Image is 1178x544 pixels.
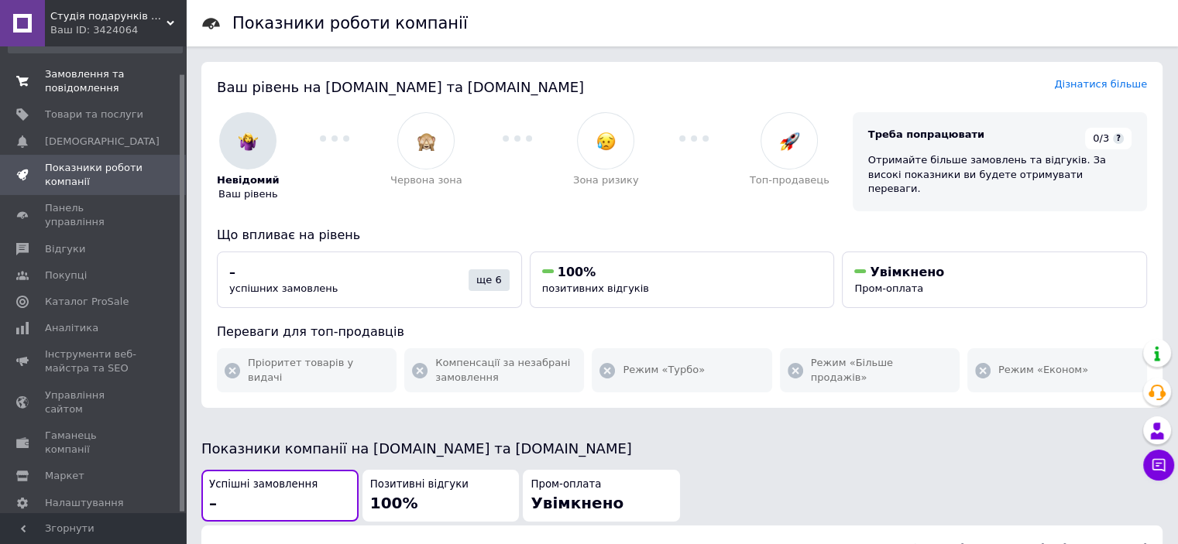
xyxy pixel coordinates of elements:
[1113,133,1124,144] span: ?
[870,265,944,279] span: Увімкнено
[248,356,389,384] span: Пріоритет товарів у видачі
[45,269,87,282] span: Покупці
[780,132,799,151] img: :rocket:
[209,494,217,512] span: –
[998,363,1088,377] span: Режим «Економ»
[854,282,923,294] span: Пром-оплата
[229,265,235,279] span: –
[50,9,167,23] span: Студія подарунків ручної роботи by Daria
[469,269,510,291] div: ще 6
[45,496,124,510] span: Налаштування
[435,356,576,384] span: Компенсації за незабрані замовлення
[1085,128,1132,149] div: 0/3
[217,324,404,339] span: Переваги для топ-продавців
[531,477,601,492] span: Пром-оплата
[362,470,520,522] button: Позитивні відгуки100%
[417,132,436,151] img: :see_no_evil:
[217,79,584,95] span: Ваш рівень на [DOMAIN_NAME] та [DOMAIN_NAME]
[45,429,143,457] span: Гаманець компанії
[45,161,143,189] span: Показники роботи компанії
[217,251,522,308] button: –успішних замовленьще 6
[209,477,318,492] span: Успішні замовлення
[45,67,143,95] span: Замовлення та повідомлення
[390,173,462,187] span: Червона зона
[239,132,258,151] img: :woman-shrugging:
[45,321,98,335] span: Аналітика
[201,470,359,522] button: Успішні замовлення–
[45,469,84,483] span: Маркет
[1054,78,1147,90] a: Дізнатися більше
[842,251,1147,308] button: УвімкненоПром-оплата
[573,173,639,187] span: Зона ризику
[596,132,616,151] img: :disappointed_relieved:
[218,187,278,201] span: Ваш рівень
[868,128,984,140] span: Треба попрацювати
[531,494,623,512] span: Увімкнено
[217,228,360,242] span: Що впливає на рівень
[201,440,632,457] span: Показники компанії на [DOMAIN_NAME] та [DOMAIN_NAME]
[370,477,469,492] span: Позитивні відгуки
[45,108,143,121] span: Товари та послуги
[45,295,129,309] span: Каталог ProSale
[811,356,952,384] span: Режим «Більше продажів»
[45,347,143,375] span: Інструменти веб-майстра та SEO
[229,282,338,294] span: успішних замовлень
[45,388,143,416] span: Управління сайтом
[370,494,418,512] span: 100%
[1143,450,1174,481] button: Чат з покупцем
[523,470,680,522] button: Пром-оплатаУвімкнено
[217,173,280,187] span: Невідомий
[45,201,143,229] span: Панель управління
[750,173,829,187] span: Топ-продавець
[45,135,160,149] span: [DEMOGRAPHIC_DATA]
[530,251,835,308] button: 100%позитивних відгуків
[558,265,596,279] span: 100%
[45,242,85,256] span: Відгуки
[542,282,649,294] span: позитивних відгуків
[623,363,705,377] span: Режим «Турбо»
[868,153,1132,196] div: Отримайте більше замовлень та відгуків. За високі показники ви будете отримувати переваги.
[232,14,468,33] h1: Показники роботи компанії
[50,23,186,37] div: Ваш ID: 3424064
